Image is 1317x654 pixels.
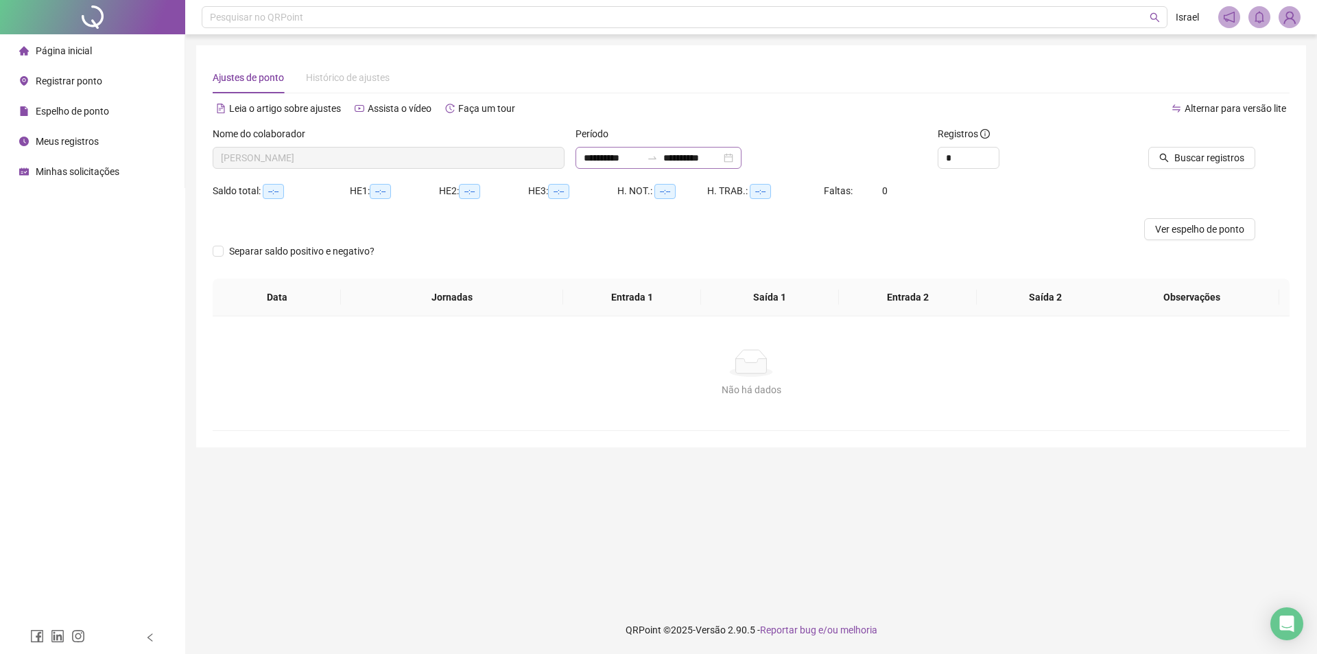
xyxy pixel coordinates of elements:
[229,103,341,114] span: Leia o artigo sobre ajustes
[548,184,569,199] span: --:--
[1148,147,1255,169] button: Buscar registros
[1176,10,1199,25] span: Israel
[576,126,617,141] label: Período
[824,185,855,196] span: Faltas:
[1115,290,1268,305] span: Observações
[1279,7,1300,27] img: 49044
[760,624,877,635] span: Reportar bug e/ou melhoria
[36,166,119,177] span: Minhas solicitações
[30,629,44,643] span: facebook
[1172,104,1181,113] span: swap
[71,629,85,643] span: instagram
[1155,222,1244,237] span: Ver espelho de ponto
[51,629,64,643] span: linkedin
[980,129,990,139] span: info-circle
[977,279,1115,316] th: Saída 2
[350,183,439,199] div: HE 1:
[19,167,29,176] span: schedule
[563,279,701,316] th: Entrada 1
[882,185,888,196] span: 0
[145,633,155,642] span: left
[355,104,364,113] span: youtube
[213,72,284,83] span: Ajustes de ponto
[229,382,1273,397] div: Não há dados
[654,184,676,199] span: --:--
[368,103,431,114] span: Assista o vídeo
[370,184,391,199] span: --:--
[701,279,839,316] th: Saída 1
[528,183,617,199] div: HE 3:
[36,106,109,117] span: Espelho de ponto
[839,279,977,316] th: Entrada 2
[1223,11,1235,23] span: notification
[459,184,480,199] span: --:--
[306,72,390,83] span: Histórico de ajustes
[1144,218,1255,240] button: Ver espelho de ponto
[439,183,528,199] div: HE 2:
[458,103,515,114] span: Faça um tour
[1150,12,1160,23] span: search
[221,148,556,168] span: Israel dos Santos Menezes
[647,152,658,163] span: to
[19,46,29,56] span: home
[263,184,284,199] span: --:--
[445,104,455,113] span: history
[36,136,99,147] span: Meus registros
[617,183,707,199] div: H. NOT.:
[750,184,771,199] span: --:--
[36,45,92,56] span: Página inicial
[707,183,824,199] div: H. TRAB.:
[185,606,1317,654] footer: QRPoint © 2025 - 2.90.5 -
[647,152,658,163] span: swap-right
[224,244,380,259] span: Separar saldo positivo e negativo?
[213,126,314,141] label: Nome do colaborador
[19,137,29,146] span: clock-circle
[1270,607,1303,640] div: Open Intercom Messenger
[696,624,726,635] span: Versão
[938,126,990,141] span: Registros
[19,76,29,86] span: environment
[19,106,29,116] span: file
[1159,153,1169,163] span: search
[341,279,563,316] th: Jornadas
[36,75,102,86] span: Registrar ponto
[213,183,350,199] div: Saldo total:
[1104,279,1279,316] th: Observações
[216,104,226,113] span: file-text
[1174,150,1244,165] span: Buscar registros
[1185,103,1286,114] span: Alternar para versão lite
[213,279,341,316] th: Data
[1253,11,1266,23] span: bell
